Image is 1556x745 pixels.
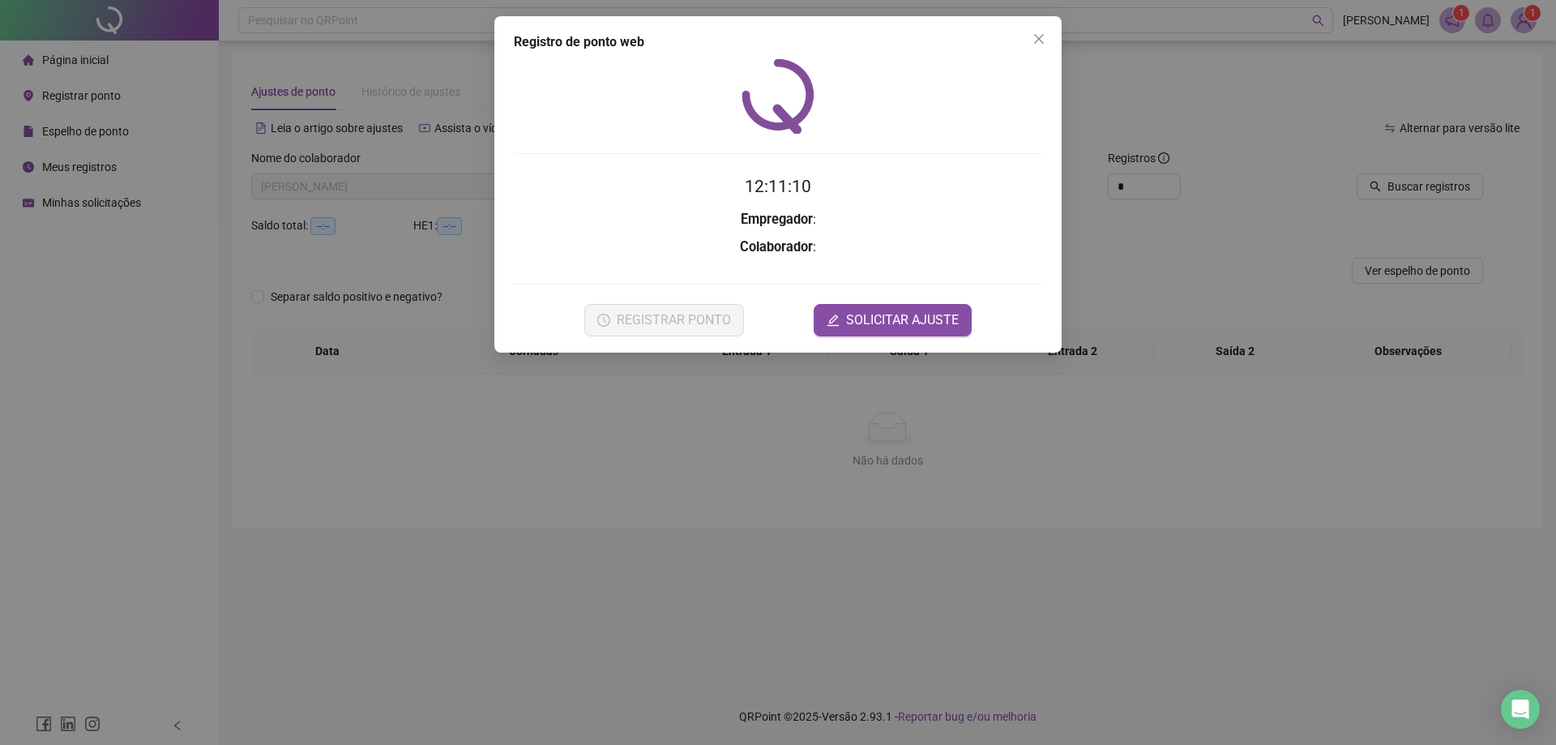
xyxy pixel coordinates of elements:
[584,304,744,336] button: REGISTRAR PONTO
[514,32,1042,52] div: Registro de ponto web
[514,209,1042,230] h3: :
[514,237,1042,258] h3: :
[1032,32,1045,45] span: close
[1026,26,1052,52] button: Close
[742,58,814,134] img: QRPoint
[827,314,840,327] span: edit
[846,310,959,330] span: SOLICITAR AJUSTE
[814,304,972,336] button: editSOLICITAR AJUSTE
[1501,690,1540,729] div: Open Intercom Messenger
[740,239,813,255] strong: Colaborador
[741,212,813,227] strong: Empregador
[745,177,811,196] time: 12:11:10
